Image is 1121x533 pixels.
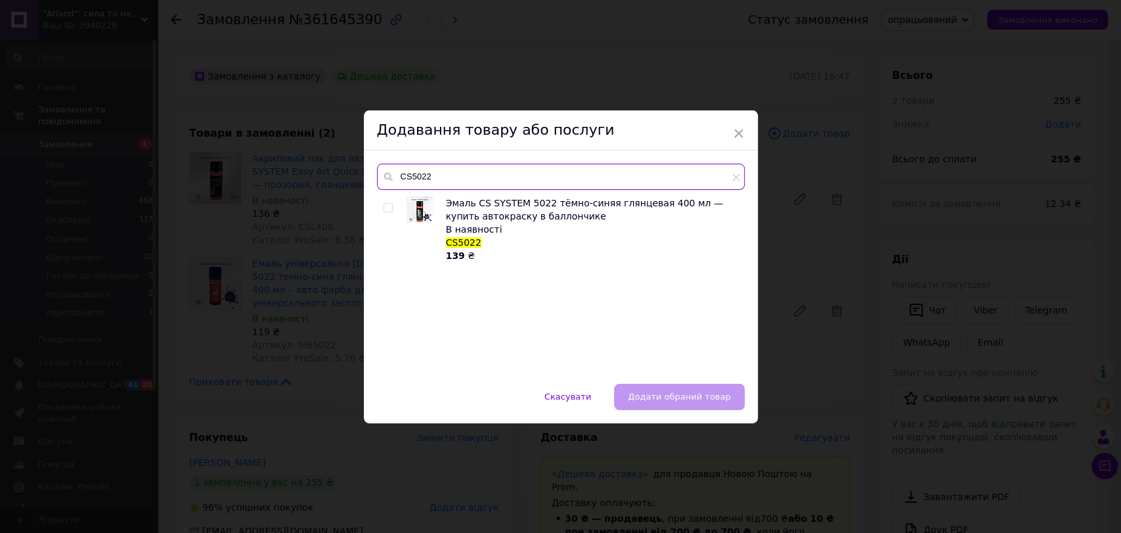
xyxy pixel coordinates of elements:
span: CS5022 [446,237,481,248]
button: Скасувати [531,384,605,410]
input: Пошук за товарами та послугами [377,164,745,190]
span: Скасувати [544,392,591,402]
div: ₴ [446,249,737,262]
span: Эмаль CS SYSTEM 5022 тёмно-синяя глянцевая 400 мл — купить автокраску в баллончике [446,198,723,221]
img: Эмаль CS SYSTEM 5022 тёмно-синяя глянцевая 400 мл — купить автокраску в баллончике [407,197,433,223]
div: Додавання товару або послуги [364,110,758,151]
b: 139 [446,250,465,261]
div: В наявності [446,223,737,236]
span: × [733,122,745,145]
